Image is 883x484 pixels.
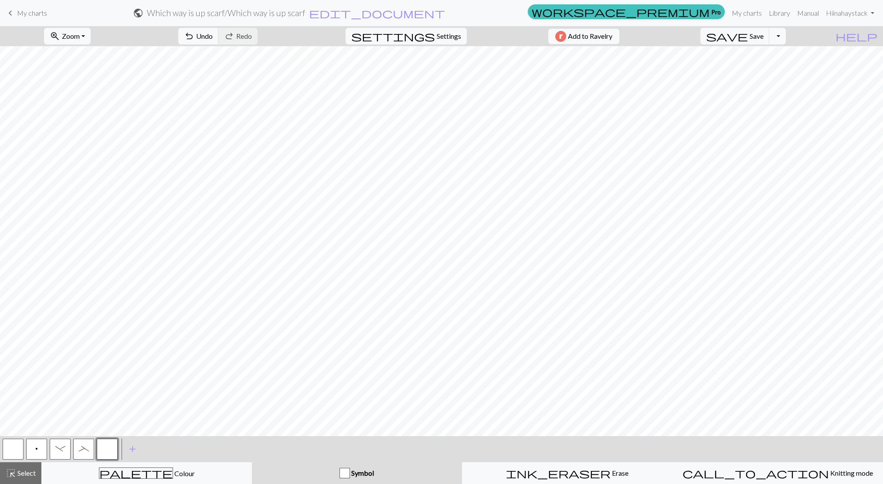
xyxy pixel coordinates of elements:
[50,30,60,42] span: zoom_in
[706,30,748,42] span: save
[437,31,461,41] span: Settings
[822,4,878,22] a: Hiinahaystack
[765,4,794,22] a: Library
[62,32,80,40] span: Zoom
[79,445,89,452] span: Left part of left 4+ cable
[683,467,829,479] span: call_to_action
[672,462,883,484] button: Knitting mode
[44,28,91,44] button: Zoom
[5,7,16,19] span: keyboard_arrow_left
[6,467,16,479] span: highlight_alt
[55,445,65,452] span: Right part of left 4+ cable
[532,6,710,18] span: workspace_premium
[750,32,764,40] span: Save
[462,462,672,484] button: Erase
[351,31,435,41] i: Settings
[196,32,213,40] span: Undo
[17,9,47,17] span: My charts
[835,30,877,42] span: help
[252,462,462,484] button: Symbol
[555,31,566,42] img: Ravelry
[127,443,138,455] span: add
[5,6,47,20] a: My charts
[794,4,822,22] a: Manual
[173,469,195,477] span: Colour
[99,467,173,479] span: palette
[147,8,305,18] h2: Which way is up scarf / Which way is up scarf
[26,439,47,460] button: p
[184,30,194,42] span: undo
[350,469,374,477] span: Symbol
[700,28,770,44] button: Save
[309,7,445,19] span: edit_document
[41,462,252,484] button: Colour
[506,467,611,479] span: ink_eraser
[16,469,36,477] span: Select
[548,29,619,44] button: Add to Ravelry
[528,4,725,19] a: Pro
[611,469,628,477] span: Erase
[568,31,612,42] span: Add to Ravelry
[178,28,219,44] button: Undo
[50,439,71,460] button: -
[73,439,94,460] button: _
[728,4,765,22] a: My charts
[133,7,143,19] span: public
[351,30,435,42] span: settings
[346,28,467,44] button: SettingsSettings
[35,445,38,452] span: Purl
[829,469,873,477] span: Knitting mode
